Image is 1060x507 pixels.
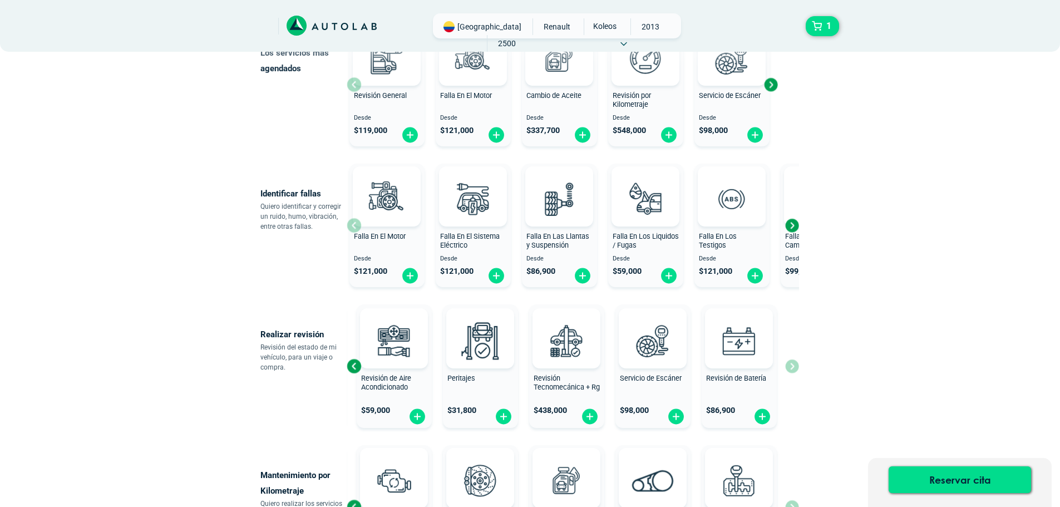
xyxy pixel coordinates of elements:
p: Los servicios más agendados [260,45,347,76]
img: fi_plus-circle2.svg [746,267,764,284]
span: $ 121,000 [440,267,474,276]
img: fi_plus-circle2.svg [408,408,426,425]
button: 1 [806,16,839,36]
img: AD0BCuuxAAAAAElFTkSuQmCC [550,311,583,344]
button: Falla En El Motor Desde $121,000 [436,23,511,146]
img: cambio_de_aceite-v3.svg [542,456,591,505]
p: Mantenimiento por Kilometraje [260,467,347,499]
img: diagnostic_suspension-v3.svg [535,174,584,223]
img: AD0BCuuxAAAAAElFTkSuQmCC [377,450,411,484]
img: escaner-v3.svg [707,33,756,82]
img: diagnostic_caja-de-cambios-v3.svg [793,174,842,223]
span: $ 99,000 [785,267,814,276]
span: Cambio de Aceite [526,91,581,100]
span: $ 438,000 [534,406,567,415]
img: escaner-v3.svg [628,316,677,365]
span: $ 59,000 [361,406,390,415]
img: AD0BCuuxAAAAAElFTkSuQmCC [629,169,662,202]
p: Identificar fallas [260,186,347,201]
span: Revisión de Batería [706,374,766,382]
img: AD0BCuuxAAAAAElFTkSuQmCC [722,450,756,484]
span: Falla En Los Testigos [699,232,737,250]
span: Servicio de Escáner [699,91,761,100]
span: Falla En El Sistema Eléctrico [440,232,500,250]
span: $ 59,000 [613,267,642,276]
img: kit_de_embrague-v3.svg [714,456,763,505]
img: revision_general-v3.svg [362,33,411,82]
span: Falla En El Motor [440,91,492,100]
img: aire_acondicionado-v3.svg [369,316,418,365]
button: Revisión Tecnomecánica + Rg $438,000 [529,304,604,428]
img: AD0BCuuxAAAAAElFTkSuQmCC [456,169,490,202]
img: revision_por_kilometraje-v3.svg [621,33,670,82]
button: Falla En Los Liquidos / Fugas Desde $59,000 [608,164,683,287]
button: Falla En La Caja de Cambio Desde $99,000 [781,164,856,287]
span: $ 121,000 [354,267,387,276]
img: cambio_bateria-v3.svg [714,316,763,365]
span: KOLEOS [584,18,624,34]
img: fi_plus-circle2.svg [581,408,599,425]
span: $ 548,000 [613,126,646,135]
span: Falla En La Caja de Cambio [785,232,844,250]
span: Revisión General [354,91,407,100]
span: $ 86,900 [706,406,735,415]
img: AD0BCuuxAAAAAElFTkSuQmCC [636,311,669,344]
span: Desde [699,115,765,122]
span: Falla En Los Liquidos / Fugas [613,232,679,250]
span: $ 337,700 [526,126,560,135]
span: Peritajes [447,374,475,382]
img: fi_plus-circle2.svg [487,267,505,284]
button: Reservar cita [889,466,1031,493]
span: 2013 [631,18,670,35]
button: Falla En Las Llantas y Suspensión Desde $86,900 [522,164,597,287]
img: frenos2-v3.svg [456,456,505,505]
img: fi_plus-circle2.svg [401,126,419,144]
img: revision_tecno_mecanica-v3.svg [542,316,591,365]
span: RENAULT [538,18,577,35]
img: diagnostic_diagnostic_abs-v3.svg [707,174,756,223]
img: fi_plus-circle2.svg [667,408,685,425]
button: Falla En El Motor Desde $121,000 [349,164,425,287]
button: Cambio de Aceite Desde $337,700 [522,23,597,146]
p: Revisión del estado de mi vehículo, para un viaje o compra. [260,342,347,372]
img: fi_plus-circle2.svg [746,126,764,144]
div: Previous slide [346,358,362,375]
button: Revisión de Aire Acondicionado $59,000 [357,304,432,428]
span: Desde [440,255,506,263]
div: Next slide [762,76,779,93]
button: Falla En El Sistema Eléctrico Desde $121,000 [436,164,511,287]
img: fi_plus-circle2.svg [487,126,505,144]
img: fi_plus-circle2.svg [401,267,419,284]
button: Servicio de Escáner Desde $98,000 [694,23,770,146]
img: diagnostic_engine-v3.svg [362,174,411,223]
button: Peritajes $31,800 [443,304,518,428]
img: AD0BCuuxAAAAAElFTkSuQmCC [550,450,583,484]
button: Revisión de Batería $86,900 [702,304,777,428]
img: fi_plus-circle2.svg [753,408,771,425]
p: Realizar revisión [260,327,347,342]
img: fi_plus-circle2.svg [660,126,678,144]
span: Desde [526,115,593,122]
img: fi_plus-circle2.svg [660,267,678,284]
span: $ 119,000 [354,126,387,135]
span: $ 121,000 [699,267,732,276]
button: Falla En Los Testigos Desde $121,000 [694,164,770,287]
span: 2500 [487,35,527,52]
img: AD0BCuuxAAAAAElFTkSuQmCC [464,450,497,484]
span: Falla En El Motor [354,232,406,240]
img: peritaje-v3.svg [456,316,505,365]
img: sincronizacion-v3.svg [369,456,418,505]
span: Desde [785,255,851,263]
span: 1 [824,17,834,36]
span: [GEOGRAPHIC_DATA] [457,21,521,32]
img: Flag of COLOMBIA [443,21,455,32]
img: diagnostic_bombilla-v3.svg [448,174,497,223]
img: fi_plus-circle2.svg [574,267,591,284]
img: AD0BCuuxAAAAAElFTkSuQmCC [636,450,669,484]
span: $ 98,000 [699,126,728,135]
span: Desde [526,255,593,263]
img: AD0BCuuxAAAAAElFTkSuQmCC [543,169,576,202]
span: $ 31,800 [447,406,476,415]
span: Desde [613,255,679,263]
button: Revisión por Kilometraje Desde $548,000 [608,23,683,146]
